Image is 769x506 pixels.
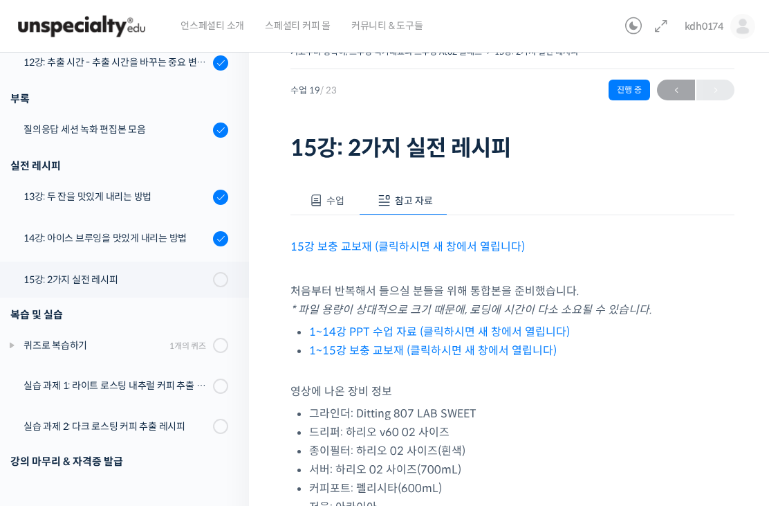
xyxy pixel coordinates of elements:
li: 종이필터: 하리오 02 사이즈(흰색) [309,442,734,460]
a: 1~15강 보충 교보재 (클릭하시면 새 창에서 열립니다) [309,343,557,358]
li: 커피포트: 펠리시타(600mL) [309,479,734,498]
div: 부록 [10,89,228,108]
span: 설정 [214,412,230,423]
p: 영상에 나온 장비 정보 [290,382,734,401]
a: 홈 [4,391,91,426]
div: 실습 과제 2: 다크 로스팅 커피 추출 레시피 [24,419,209,434]
a: 15강 보충 교보재 (클릭하시면 새 창에서 열립니다) [290,240,525,254]
li: 드리퍼: 하리오 v60 02 사이즈 [309,423,734,442]
span: 수업 19 [290,86,337,95]
div: 강의 마무리 & 자격증 발급 [10,452,228,471]
div: 12강: 추출 시간 - 추출 시간을 바꾸는 중요 변수 파헤치기 [24,55,209,70]
a: 1~14강 PPT 수업 자료 (클릭하시면 새 창에서 열립니다) [309,325,570,339]
li: 서버: 하리오 02 사이즈(700mL) [309,460,734,479]
div: 진행 중 [609,80,650,100]
span: ← [657,81,695,100]
a: 설정 [178,391,266,426]
li: 그라인더: Ditting 807 LAB SWEET [309,404,734,423]
a: ←이전 [657,80,695,100]
span: 대화 [127,413,143,424]
span: 참고 자료 [395,195,433,207]
div: 퀴즈로 복습하기 [24,338,165,353]
em: * 파일 용량이 상대적으로 크기 때문에, 로딩에 시간이 다소 소요될 수 있습니다. [290,302,652,317]
div: 복습 및 실습 [10,305,228,324]
div: 14강: 아이스 브루잉을 맛있게 내리는 방법 [24,231,209,246]
div: 실전 레시피 [10,156,228,175]
div: 15강: 2가지 실전 레시피 [24,272,209,287]
p: 처음부터 반복해서 들으실 분들을 위해 통합본을 준비했습니다. [290,282,734,319]
span: / 23 [320,84,337,96]
span: kdh0174 [685,20,723,33]
div: 1개의 퀴즈 [169,339,206,352]
div: 13강: 두 잔을 맛있게 내리는 방법 [24,189,209,204]
div: 실습 과제 1: 라이트 로스팅 내추럴 커피 추출 레시피 [24,378,209,393]
a: 대화 [91,391,178,426]
h1: 15강: 2가지 실전 레시피 [290,135,734,161]
div: 질의응답 세션 녹화 편집본 모음 [24,122,209,137]
span: 수업 [326,195,344,207]
span: 홈 [44,412,52,423]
